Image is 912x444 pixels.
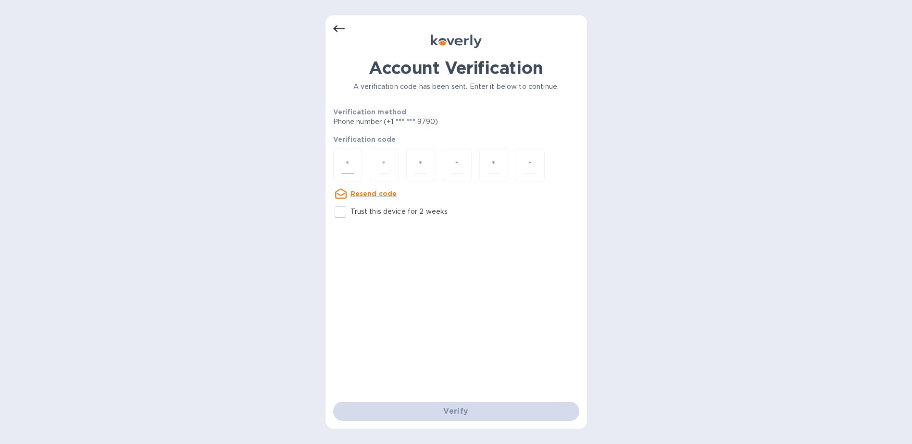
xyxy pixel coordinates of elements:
h1: Account Verification [333,58,579,78]
u: Resend code [350,190,397,197]
b: Verification method [333,108,407,116]
p: Phone number (+1 *** *** 9790) [333,117,512,127]
p: Trust this device for 2 weeks [350,207,448,217]
p: A verification code has been sent. Enter it below to continue. [333,82,579,92]
p: Verification code [333,135,579,144]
